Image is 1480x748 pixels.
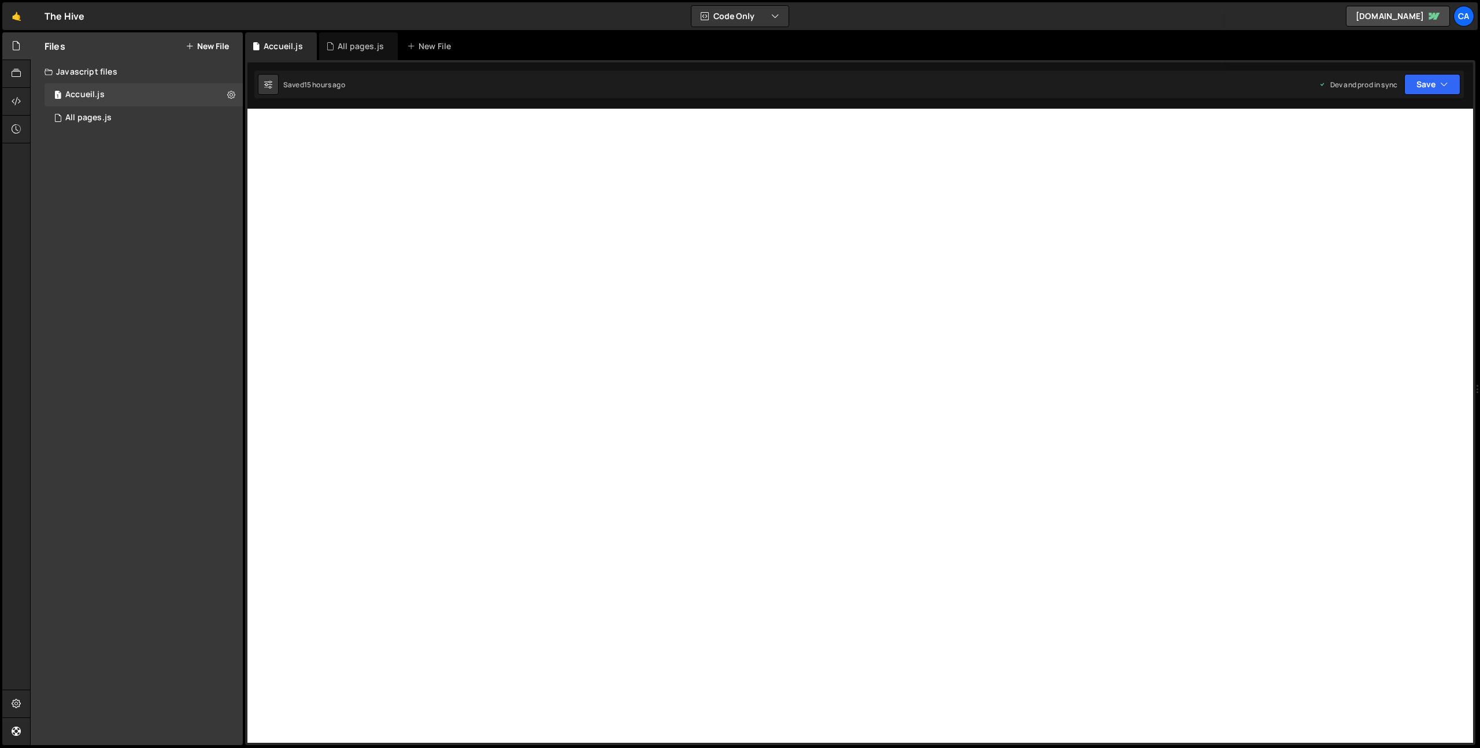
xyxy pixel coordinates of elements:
div: 17034/46803.js [45,106,243,129]
button: Save [1404,74,1460,95]
div: Saved [283,80,345,90]
div: The Hive [45,9,84,23]
div: Javascript files [31,60,243,83]
div: Accueil.js [264,40,303,52]
div: All pages.js [65,113,112,123]
h2: Files [45,40,65,53]
span: 1 [54,91,61,101]
a: 🤙 [2,2,31,30]
button: Code Only [691,6,789,27]
div: 17034/46801.js [45,83,243,106]
div: Dev and prod in sync [1319,80,1397,90]
div: New File [407,40,456,52]
div: Accueil.js [65,90,105,100]
div: All pages.js [338,40,384,52]
button: New File [186,42,229,51]
div: 15 hours ago [304,80,345,90]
